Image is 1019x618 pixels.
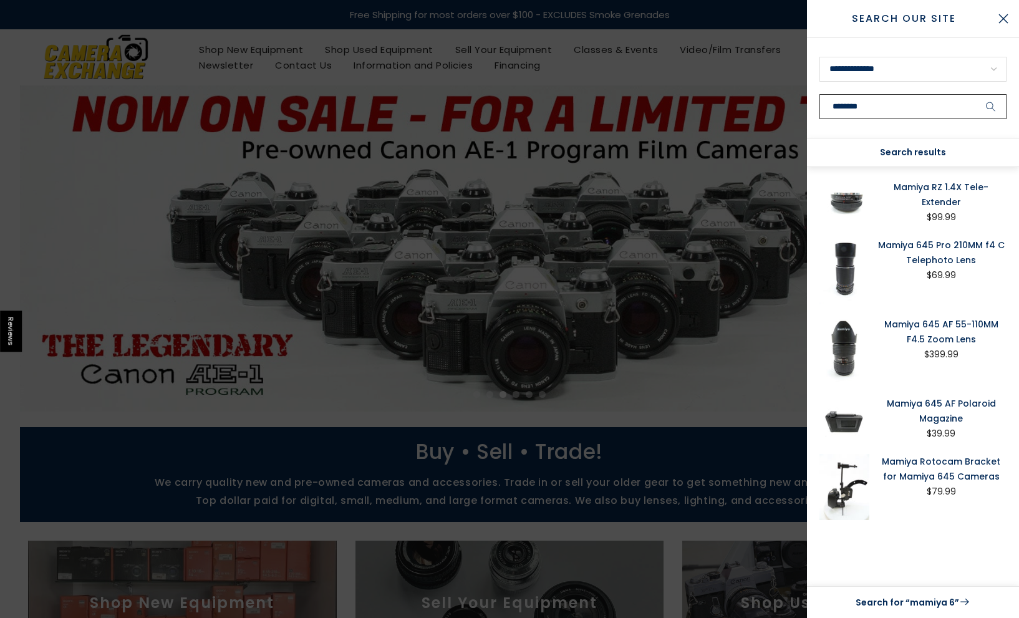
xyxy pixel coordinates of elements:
[988,3,1019,34] button: Close Search
[876,317,1007,347] a: Mamiya 645 AF 55-110MM F4.5 Zoom Lens
[876,396,1007,426] a: Mamiya 645 AF Polaroid Magazine
[819,454,869,521] img: Mamiya Rotocam Bracket for Mamiya 645 Cameras Medium Format Equipment - Medium Format Accessories...
[819,11,988,26] span: Search Our Site
[819,317,869,384] img: Mamiya 645 AF 55-110MM F4.5 Zoom Lens Medium Format Equipment - Medium Format Lenses - Mamiya 645...
[819,396,869,442] img: Mamiya 645 AF Polaroid Magazine Medium Format Equipment - Medium Format Film Backs Mamiya 962215
[927,268,956,283] div: $69.99
[927,426,955,442] div: $39.99
[924,347,959,362] div: $399.99
[876,454,1007,484] a: Mamiya Rotocam Bracket for Mamiya 645 Cameras
[876,238,1007,268] a: Mamiya 645 Pro 210MM f4 C Telephoto Lens
[807,138,1019,167] div: Search results
[819,594,1007,611] a: Search for “mamiya 6”
[927,484,956,500] div: $79.99
[876,180,1007,210] a: Mamiya RZ 1.4X Tele-Extender
[819,238,869,304] img: Mamiya 645 Pro 210MM f4 C Telephoto Lens Medium Format Equipment - Medium Format Lenses - Mamiya ...
[927,210,956,225] div: $99.99
[819,180,869,225] img: Mamiya RZ 1.4X Tele-Extender Medium Format Equipment - Medium Format Lenses - Mamiya RZ 67 Mount ...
